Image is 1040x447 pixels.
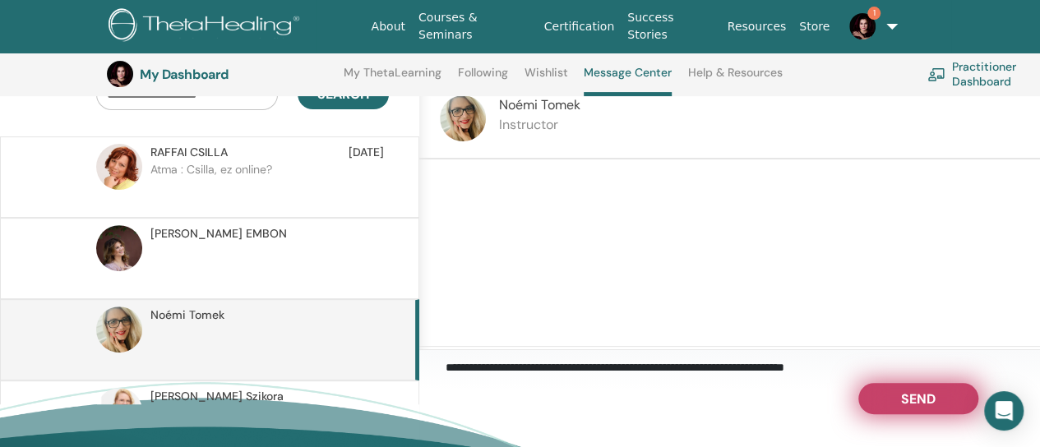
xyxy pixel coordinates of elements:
[984,391,1024,431] div: Open Intercom Messenger
[412,2,538,50] a: Courses & Seminars
[525,66,568,92] a: Wishlist
[96,388,142,434] img: default.jpg
[344,66,441,92] a: My ThetaLearning
[849,13,876,39] img: default.jpg
[150,161,389,210] p: Atma : Csilla, ez online?
[109,8,305,45] img: logo.png
[150,144,228,161] span: RAFFAI CSILLA
[927,67,945,81] img: chalkboard-teacher.svg
[96,144,142,190] img: default.jpg
[140,67,304,82] h3: My Dashboard
[538,12,621,42] a: Certification
[901,390,936,402] span: Send
[349,144,384,161] span: [DATE]
[867,7,881,20] span: 1
[107,61,133,87] img: default.jpg
[150,388,284,405] span: [PERSON_NAME] Szikora
[365,12,412,42] a: About
[721,12,793,42] a: Resources
[150,225,287,242] span: [PERSON_NAME] EMBON
[458,66,508,92] a: Following
[150,306,224,324] span: Noémi Tomek
[499,96,580,113] span: Noémi Tomek
[499,115,580,135] p: Instructor
[440,95,486,141] img: default.jpg
[793,12,836,42] a: Store
[96,306,142,353] img: default.jpg
[621,2,720,50] a: Success Stories
[688,66,783,92] a: Help & Resources
[858,383,978,414] button: Send
[96,225,142,271] img: default.jpg
[584,66,672,96] a: Message Center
